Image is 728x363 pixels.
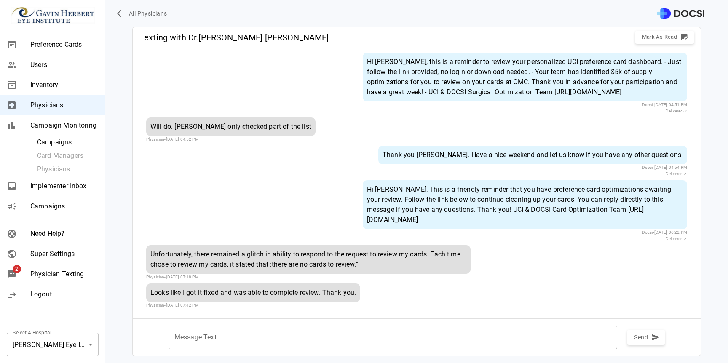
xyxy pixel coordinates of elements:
[30,229,98,239] span: Need Help?
[666,108,683,114] p: Delivered
[363,229,687,242] div: Docsi - [DATE] 06:22 PM
[30,80,98,90] span: Inventory
[146,245,471,274] div: Unfortunately, there remained a glitch in ability to respond to the request to review my cards. E...
[666,171,683,177] p: Delivered
[7,333,99,356] div: [PERSON_NAME] Eye Institute
[30,181,98,191] span: Implementer Inbox
[146,136,316,142] div: Physician - [DATE] 04:52 PM
[627,330,665,345] button: Send
[666,235,683,242] p: Delivered
[146,117,316,136] div: Will do. [PERSON_NAME] only checked part of the list
[11,7,95,24] img: Site Logo
[13,329,51,336] label: Select A Hospital
[30,201,98,211] span: Campaigns
[363,101,687,114] div: Docsi - [DATE] 04:51 PM
[363,180,687,229] div: Hi [PERSON_NAME], This is a friendly reminder that you have preference card optimizations awaitin...
[30,289,98,299] span: Logout
[13,265,21,273] span: 2
[146,283,360,302] div: Looks like I got it fixed and was able to complete review. Thank you.
[30,269,98,279] span: Physician Texting
[635,31,694,44] button: Mark as Read
[378,164,687,177] div: Docsi - [DATE] 04:54 PM
[30,100,98,110] span: Physicians
[139,31,361,44] h6: Texting with Dr. [PERSON_NAME] [PERSON_NAME]
[30,120,98,131] span: Campaign Monitoring
[37,137,98,147] span: Campaigns
[146,302,360,308] div: Physician - [DATE] 07:42 PM
[129,8,167,19] span: All Physicians
[657,8,704,19] img: DOCSI Logo
[30,249,98,259] span: Super Settings
[30,60,98,70] span: Users
[378,146,687,164] div: Thank you [PERSON_NAME]. Have a nice weekend and let us know if you have any other questions!
[30,40,98,50] span: Preference Cards
[115,6,171,21] button: All Physicians
[146,274,471,280] div: Physician - [DATE] 07:18 PM
[363,53,687,101] div: Hi [PERSON_NAME], this is a reminder to review your personalized UCI preference card dashboard. -...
